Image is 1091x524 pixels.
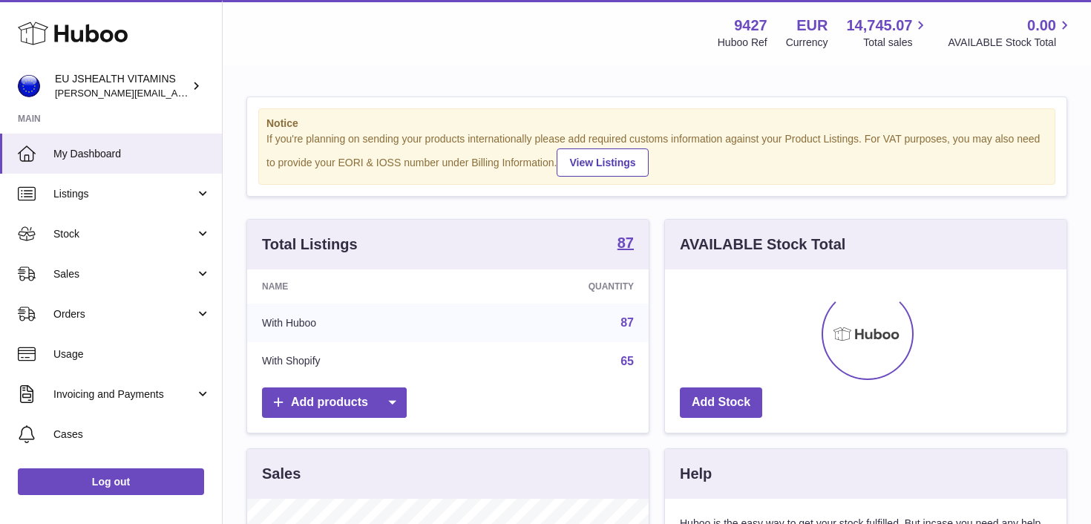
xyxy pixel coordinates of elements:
img: laura@jessicasepel.com [18,75,40,97]
td: With Huboo [247,304,464,342]
h3: Help [680,464,712,484]
h3: AVAILABLE Stock Total [680,235,845,255]
span: My Dashboard [53,147,211,161]
strong: EUR [796,16,828,36]
span: Invoicing and Payments [53,387,195,402]
span: 0.00 [1027,16,1056,36]
a: View Listings [557,148,648,177]
td: With Shopify [247,342,464,381]
div: Currency [786,36,828,50]
th: Quantity [464,269,649,304]
span: [PERSON_NAME][EMAIL_ADDRESS][DOMAIN_NAME] [55,87,298,99]
strong: 9427 [734,16,767,36]
div: If you're planning on sending your products internationally please add required customs informati... [266,132,1047,177]
span: Listings [53,187,195,201]
a: Add Stock [680,387,762,418]
span: 14,745.07 [846,16,912,36]
span: Sales [53,267,195,281]
a: 14,745.07 Total sales [846,16,929,50]
a: Log out [18,468,204,495]
a: 0.00 AVAILABLE Stock Total [948,16,1073,50]
div: Huboo Ref [718,36,767,50]
a: Add products [262,387,407,418]
span: Total sales [863,36,929,50]
h3: Sales [262,464,301,484]
span: Usage [53,347,211,361]
strong: 87 [617,235,634,250]
span: AVAILABLE Stock Total [948,36,1073,50]
a: 65 [620,355,634,367]
div: EU JSHEALTH VITAMINS [55,72,189,100]
a: 87 [620,316,634,329]
span: Stock [53,227,195,241]
span: Orders [53,307,195,321]
span: Cases [53,428,211,442]
strong: Notice [266,117,1047,131]
th: Name [247,269,464,304]
h3: Total Listings [262,235,358,255]
a: 87 [617,235,634,253]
